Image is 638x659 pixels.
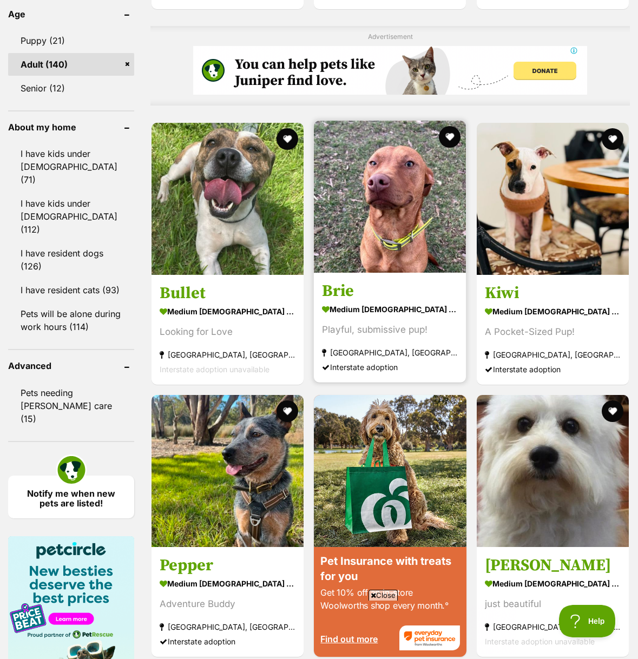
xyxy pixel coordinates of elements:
[160,283,295,304] h3: Bullet
[477,275,629,385] a: Kiwi medium [DEMOGRAPHIC_DATA] Dog A Pocket-Sized Pup! [GEOGRAPHIC_DATA], [GEOGRAPHIC_DATA] Inter...
[485,347,621,362] strong: [GEOGRAPHIC_DATA], [GEOGRAPHIC_DATA]
[322,345,458,360] strong: [GEOGRAPHIC_DATA], [GEOGRAPHIC_DATA]
[485,576,621,591] strong: medium [DEMOGRAPHIC_DATA] Dog
[8,381,134,430] a: Pets needing [PERSON_NAME] care (15)
[485,283,621,304] h3: Kiwi
[477,395,629,547] img: Tiffany - Maltese Dog
[160,347,295,362] strong: [GEOGRAPHIC_DATA], [GEOGRAPHIC_DATA]
[485,362,621,377] div: Interstate adoption
[485,597,621,611] div: just beautiful
[8,29,134,52] a: Puppy (21)
[160,304,295,319] strong: medium [DEMOGRAPHIC_DATA] Dog
[8,242,134,278] a: I have resident dogs (126)
[160,555,295,576] h3: Pepper
[8,192,134,241] a: I have kids under [DEMOGRAPHIC_DATA] (112)
[152,395,304,547] img: Pepper - Australian Cattle Dog
[150,26,630,106] div: Advertisement
[322,301,458,317] strong: medium [DEMOGRAPHIC_DATA] Dog
[8,302,134,338] a: Pets will be alone during work hours (114)
[8,9,134,19] header: Age
[559,605,616,637] iframe: Help Scout Beacon - Open
[477,123,629,275] img: Kiwi - Staffy Dog
[277,400,298,422] button: favourite
[322,360,458,374] div: Interstate adoption
[277,128,298,150] button: favourite
[160,576,295,591] strong: medium [DEMOGRAPHIC_DATA] Dog
[322,281,458,301] h3: Brie
[369,590,398,601] span: Close
[160,597,295,611] div: Adventure Buddy
[485,325,621,339] div: A Pocket-Sized Pup!
[485,304,621,319] strong: medium [DEMOGRAPHIC_DATA] Dog
[8,476,134,518] a: Notify me when new pets are listed!
[8,142,134,191] a: I have kids under [DEMOGRAPHIC_DATA] (71)
[152,123,304,275] img: Bullet - Staffordshire Bull Terrier Dog
[160,365,269,374] span: Interstate adoption unavailable
[314,273,466,383] a: Brie medium [DEMOGRAPHIC_DATA] Dog Playful, submissive pup! [GEOGRAPHIC_DATA], [GEOGRAPHIC_DATA] ...
[122,605,516,654] iframe: Advertisement
[322,322,458,337] div: Playful, submissive pup!
[485,637,595,646] span: Interstate adoption unavailable
[477,547,629,657] a: [PERSON_NAME] medium [DEMOGRAPHIC_DATA] Dog just beautiful [GEOGRAPHIC_DATA], [GEOGRAPHIC_DATA] I...
[8,53,134,76] a: Adult (140)
[160,325,295,339] div: Looking for Love
[314,121,466,273] img: Brie - American Staffordshire Terrier Dog
[602,400,623,422] button: favourite
[439,126,461,148] button: favourite
[152,275,304,385] a: Bullet medium [DEMOGRAPHIC_DATA] Dog Looking for Love [GEOGRAPHIC_DATA], [GEOGRAPHIC_DATA] Inters...
[8,122,134,132] header: About my home
[485,620,621,634] strong: [GEOGRAPHIC_DATA], [GEOGRAPHIC_DATA]
[8,361,134,371] header: Advanced
[485,555,621,576] h3: [PERSON_NAME]
[8,77,134,100] a: Senior (12)
[193,46,587,95] iframe: Advertisement
[8,279,134,301] a: I have resident cats (93)
[602,128,623,150] button: favourite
